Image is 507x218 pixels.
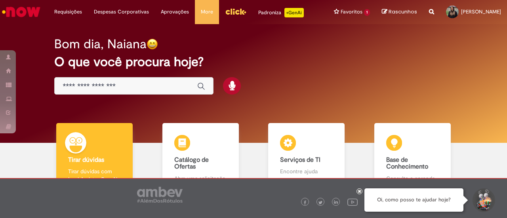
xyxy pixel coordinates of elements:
[147,38,158,50] img: happy-face.png
[461,8,501,15] span: [PERSON_NAME]
[364,188,463,212] div: Oi, como posso te ajudar hoje?
[68,167,121,183] p: Tirar dúvidas com Lupi Assist e Gen Ai
[382,8,417,16] a: Rascunhos
[364,9,370,16] span: 1
[347,197,358,207] img: logo_footer_youtube.png
[303,201,307,205] img: logo_footer_facebook.png
[258,8,304,17] div: Padroniza
[341,8,362,16] span: Favoritos
[318,201,322,205] img: logo_footer_twitter.png
[161,8,189,16] span: Aprovações
[42,123,148,191] a: Tirar dúvidas Tirar dúvidas com Lupi Assist e Gen Ai
[68,156,104,164] b: Tirar dúvidas
[284,8,304,17] p: +GenAi
[148,123,254,191] a: Catálogo de Ofertas Abra uma solicitação
[334,200,338,205] img: logo_footer_linkedin.png
[94,8,149,16] span: Despesas Corporativas
[174,156,209,171] b: Catálogo de Ofertas
[54,8,82,16] span: Requisições
[54,37,147,51] h2: Bom dia, Naiana
[225,6,246,17] img: click_logo_yellow_360x200.png
[360,123,466,191] a: Base de Conhecimento Consulte e aprenda
[1,4,42,20] img: ServiceNow
[471,188,495,212] button: Iniciar Conversa de Suporte
[389,8,417,15] span: Rascunhos
[280,167,333,175] p: Encontre ajuda
[253,123,360,191] a: Serviços de TI Encontre ajuda
[137,187,183,203] img: logo_footer_ambev_rotulo_gray.png
[386,174,439,182] p: Consulte e aprenda
[280,156,320,164] b: Serviços de TI
[54,55,452,69] h2: O que você procura hoje?
[201,8,213,16] span: More
[386,156,428,171] b: Base de Conhecimento
[174,174,227,182] p: Abra uma solicitação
